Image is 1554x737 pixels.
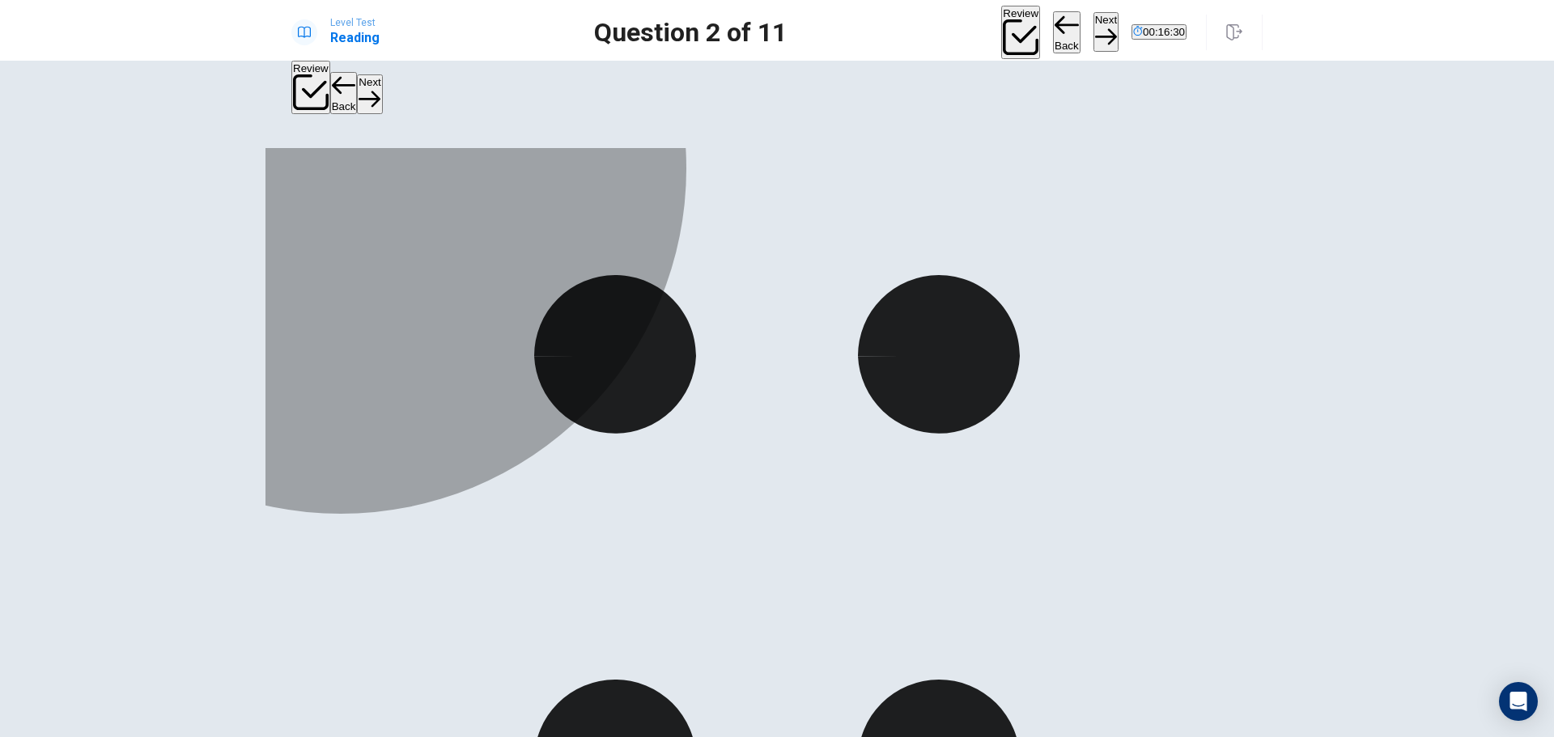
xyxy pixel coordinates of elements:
button: Review [291,61,330,114]
span: Level Test [330,17,380,28]
h1: Question 2 of 11 [594,23,787,42]
button: 00:16:30 [1132,24,1187,40]
span: 00:16:30 [1143,26,1185,38]
button: Back [1053,11,1081,53]
button: Next [1093,12,1119,52]
h1: Reading [330,28,380,48]
button: Next [357,74,382,114]
button: Back [330,72,358,114]
button: Review [1001,6,1040,59]
div: Open Intercom Messenger [1499,682,1538,721]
